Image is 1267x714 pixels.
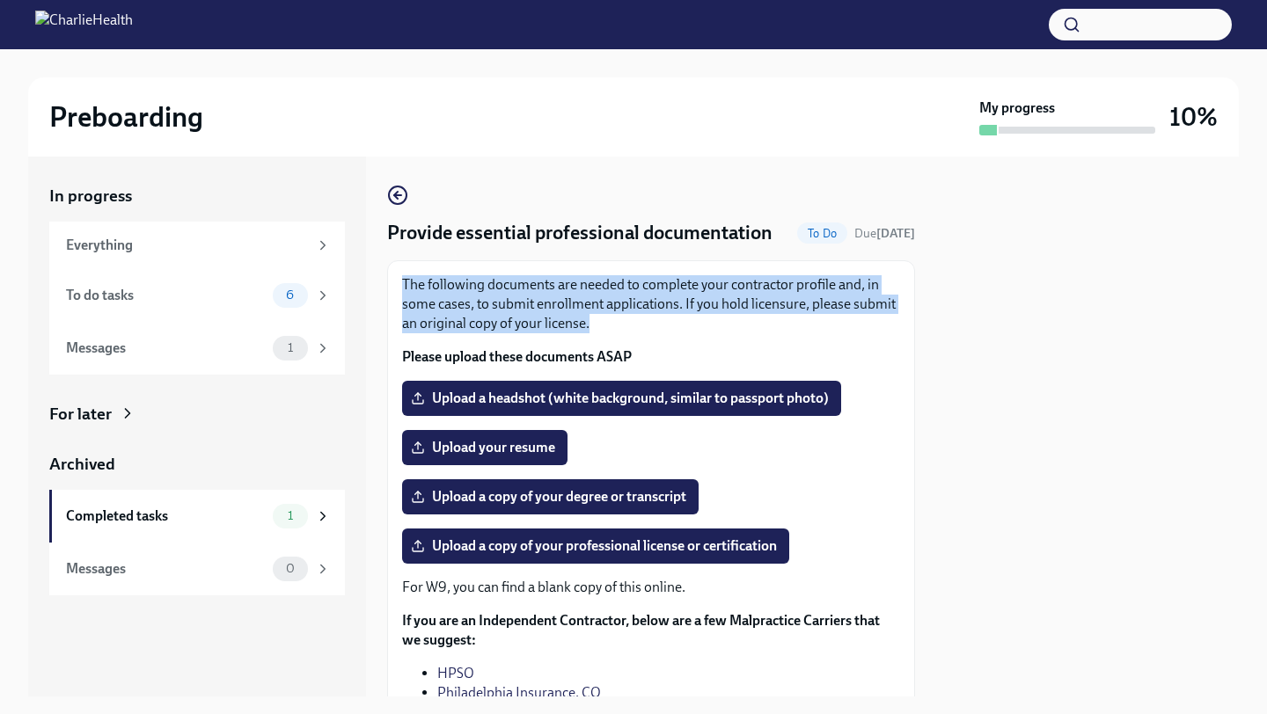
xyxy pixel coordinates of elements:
[437,684,601,701] a: Philadelphia Insurance. CO
[66,286,266,305] div: To do tasks
[414,488,686,506] span: Upload a copy of your degree or transcript
[66,236,308,255] div: Everything
[979,98,1055,118] strong: My progress
[402,381,841,416] label: Upload a headshot (white background, similar to passport photo)
[402,430,568,465] label: Upload your resume
[277,341,304,354] span: 1
[414,537,777,555] span: Upload a copy of your professional license or certification
[66,506,266,526] div: Completed tasks
[66,559,266,579] div: Messages
[49,453,345,476] a: Archived
[876,226,915,241] strong: [DATE]
[402,578,900,597] p: For W9, you can find a blank copy of this online.
[414,390,829,407] span: Upload a headshot (white background, similar to passport photo)
[437,665,474,681] a: HPSO
[854,225,915,242] span: September 30th, 2025 08:00
[402,348,632,365] strong: Please upload these documents ASAP
[49,222,345,269] a: Everything
[402,528,789,564] label: Upload a copy of your professional license or certification
[275,562,305,575] span: 0
[277,509,304,522] span: 1
[49,403,345,426] a: For later
[49,490,345,543] a: Completed tasks1
[35,11,133,39] img: CharlieHealth
[49,543,345,595] a: Messages0
[49,403,112,426] div: For later
[275,288,304,302] span: 6
[49,269,345,322] a: To do tasks6
[49,99,203,135] h2: Preboarding
[797,227,847,240] span: To Do
[49,322,345,375] a: Messages1
[1169,101,1218,133] h3: 10%
[402,479,699,514] label: Upload a copy of your degree or transcript
[49,185,345,208] a: In progress
[402,612,880,648] strong: If you are an Independent Contractor, below are a few Malpractice Carriers that we suggest:
[402,275,900,333] p: The following documents are needed to complete your contractor profile and, in some cases, to sub...
[414,439,555,456] span: Upload your resume
[66,339,266,358] div: Messages
[387,220,773,246] h4: Provide essential professional documentation
[854,226,915,241] span: Due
